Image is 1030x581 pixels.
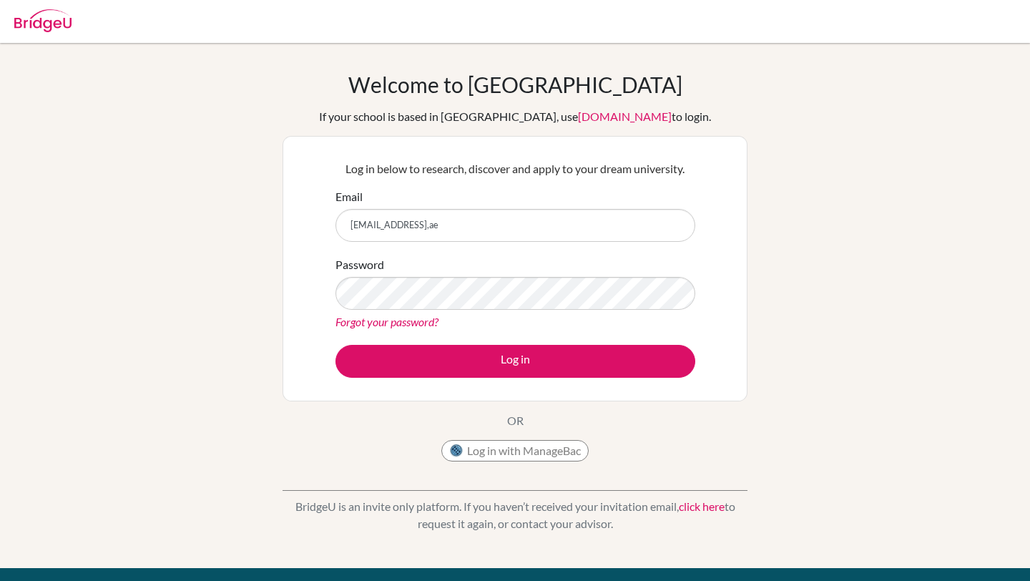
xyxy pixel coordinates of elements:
[14,9,72,32] img: Bridge-U
[335,315,438,328] a: Forgot your password?
[335,345,695,378] button: Log in
[335,160,695,177] p: Log in below to research, discover and apply to your dream university.
[679,499,725,513] a: click here
[335,256,384,273] label: Password
[319,108,711,125] div: If your school is based in [GEOGRAPHIC_DATA], use to login.
[507,412,524,429] p: OR
[578,109,672,123] a: [DOMAIN_NAME]
[283,498,747,532] p: BridgeU is an invite only platform. If you haven’t received your invitation email, to request it ...
[335,188,363,205] label: Email
[348,72,682,97] h1: Welcome to [GEOGRAPHIC_DATA]
[441,440,589,462] button: Log in with ManageBac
